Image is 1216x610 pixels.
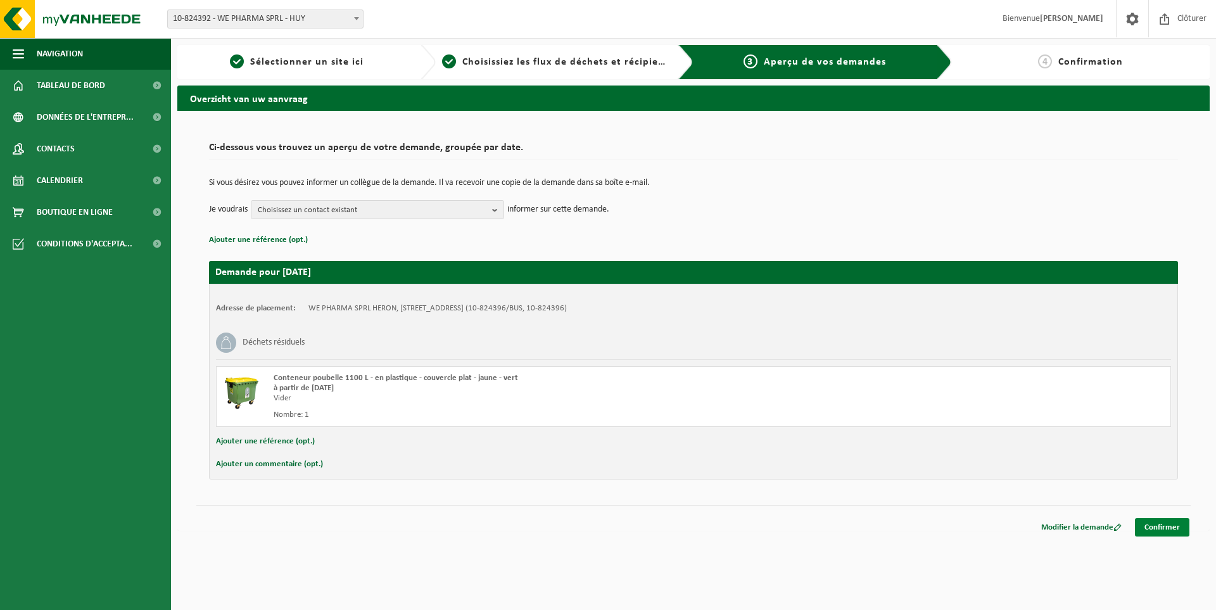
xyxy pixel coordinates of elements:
[37,165,83,196] span: Calendrier
[243,333,305,353] h3: Déchets résiduels
[507,200,609,219] p: informer sur cette demande.
[308,303,567,314] td: WE PHARMA SPRL HERON, [STREET_ADDRESS] (10-824396/BUS, 10-824396)
[251,200,504,219] button: Choisissez un contact existant
[274,384,334,392] strong: à partir de [DATE]
[216,433,315,450] button: Ajouter une référence (opt.)
[250,57,364,67] span: Sélectionner un site ici
[764,57,886,67] span: Aperçu de vos demandes
[216,456,323,473] button: Ajouter un commentaire (opt.)
[230,54,244,68] span: 1
[274,393,744,403] div: Vider
[209,143,1178,160] h2: Ci-dessous vous trouvez un aperçu de votre demande, groupée par date.
[744,54,757,68] span: 3
[442,54,456,68] span: 2
[209,179,1178,187] p: Si vous désirez vous pouvez informer un collègue de la demande. Il va recevoir une copie de la de...
[223,373,261,411] img: WB-1100-HPE-GN-50.png
[1135,518,1189,537] a: Confirmer
[37,70,105,101] span: Tableau de bord
[37,38,83,70] span: Navigation
[168,10,363,28] span: 10-824392 - WE PHARMA SPRL - HUY
[167,10,364,29] span: 10-824392 - WE PHARMA SPRL - HUY
[274,374,518,382] span: Conteneur poubelle 1100 L - en plastique - couvercle plat - jaune - vert
[1058,57,1123,67] span: Confirmation
[209,200,248,219] p: Je voudrais
[216,304,296,312] strong: Adresse de placement:
[258,201,487,220] span: Choisissez un contact existant
[209,232,308,248] button: Ajouter une référence (opt.)
[1032,518,1131,537] a: Modifier la demande
[37,133,75,165] span: Contacts
[274,410,744,420] div: Nombre: 1
[1038,54,1052,68] span: 4
[462,57,673,67] span: Choisissiez les flux de déchets et récipients
[37,196,113,228] span: Boutique en ligne
[1040,14,1103,23] strong: [PERSON_NAME]
[442,54,669,70] a: 2Choisissiez les flux de déchets et récipients
[184,54,410,70] a: 1Sélectionner un site ici
[215,267,311,277] strong: Demande pour [DATE]
[177,86,1210,110] h2: Overzicht van uw aanvraag
[37,101,134,133] span: Données de l'entrepr...
[37,228,132,260] span: Conditions d'accepta...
